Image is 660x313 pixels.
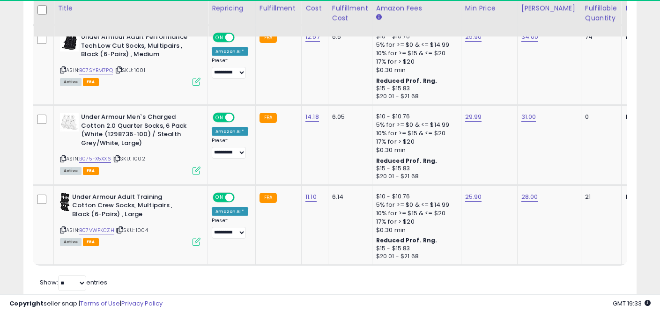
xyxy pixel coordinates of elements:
div: 74 [585,33,614,41]
div: ASIN: [60,193,200,245]
a: B075FX5XX6 [79,155,111,163]
div: ASIN: [60,33,200,85]
div: 0 [585,113,614,121]
div: $15 - $15.83 [376,245,454,253]
div: $10 - $10.76 [376,193,454,201]
div: 21 [585,193,614,201]
a: Privacy Policy [121,299,163,308]
div: 10% for >= $15 & <= $20 [376,209,454,218]
small: FBA [260,33,277,43]
div: $0.30 min [376,146,454,154]
span: Show: entries [40,278,107,287]
div: $0.30 min [376,226,454,234]
div: $10 - $10.76 [376,113,454,121]
b: Under Armour Adult Performance Tech Low Cut Socks, Multipairs , Black (6-Pairs) , Medium [81,33,195,61]
span: | SKU: 1004 [116,226,148,234]
span: All listings currently available for purchase on Amazon [60,167,82,175]
div: 6.14 [332,193,365,201]
div: Preset: [212,58,248,79]
div: 5% for >= $0 & <= $14.99 [376,201,454,209]
small: FBA [260,113,277,123]
div: $0.30 min [376,66,454,74]
a: 25.90 [465,32,482,42]
div: Cost [305,3,324,13]
small: FBA [260,193,277,203]
span: OFF [233,194,248,202]
div: $20.01 - $21.68 [376,93,454,101]
small: Amazon Fees. [376,13,382,22]
div: Preset: [212,138,248,159]
span: OFF [233,114,248,122]
span: ON [214,194,225,202]
span: | SKU: 1002 [112,155,145,162]
div: $20.01 - $21.68 [376,173,454,181]
span: OFF [233,34,248,42]
div: Title [58,3,204,13]
div: 10% for >= $15 & <= $20 [376,129,454,138]
img: 41KAgfjkYdL._SL40_.jpg [60,113,79,131]
div: [PERSON_NAME] [521,3,577,13]
div: Min Price [465,3,513,13]
div: $10 - $10.76 [376,33,454,41]
div: Amazon Fees [376,3,457,13]
span: 2025-09-9 19:33 GMT [613,299,651,308]
div: 5% for >= $0 & <= $14.99 [376,121,454,129]
a: 12.67 [305,32,320,42]
a: 28.00 [521,192,538,202]
div: Fulfillment Cost [332,3,368,23]
b: Reduced Prof. Rng. [376,157,438,165]
a: 14.18 [305,112,319,122]
div: 6.05 [332,113,365,121]
div: seller snap | | [9,299,163,308]
a: Terms of Use [80,299,120,308]
a: 29.99 [465,112,482,122]
div: 5% for >= $0 & <= $14.99 [376,41,454,49]
a: B07SYBM7PQ [79,66,113,74]
div: 17% for > $20 [376,58,454,66]
div: Amazon AI * [212,47,248,56]
div: Preset: [212,218,248,239]
div: Repricing [212,3,252,13]
span: | SKU: 1001 [114,66,145,74]
span: All listings currently available for purchase on Amazon [60,78,82,86]
div: Fulfillable Quantity [585,3,617,23]
strong: Copyright [9,299,44,308]
div: ASIN: [60,113,200,174]
a: 11.10 [305,192,317,202]
img: 41Tm8tkMQRL._SL40_.jpg [60,193,70,211]
div: 10% for >= $15 & <= $20 [376,49,454,58]
img: 41-qAeZEaHL._SL40_.jpg [60,33,79,51]
div: Amazon AI * [212,207,248,216]
div: $15 - $15.83 [376,85,454,93]
span: All listings currently available for purchase on Amazon [60,238,82,246]
span: FBA [83,238,99,246]
div: Fulfillment [260,3,297,13]
span: FBA [83,167,99,175]
div: 17% for > $20 [376,138,454,146]
span: ON [214,34,225,42]
div: $15 - $15.83 [376,165,454,173]
b: Reduced Prof. Rng. [376,77,438,85]
span: ON [214,114,225,122]
a: 34.00 [521,32,539,42]
b: Under Armour Adult Training Cotton Crew Socks, Multipairs , Black (6-Pairs) , Large [72,193,186,221]
div: 6.6 [332,33,365,41]
div: 17% for > $20 [376,218,454,226]
b: Reduced Prof. Rng. [376,236,438,244]
a: B07VWPKCZH [79,226,114,234]
div: $20.01 - $21.68 [376,253,454,261]
a: 25.90 [465,192,482,202]
div: Amazon AI * [212,127,248,136]
b: Under Armour Men`s Charged Cotton 2.0 Quarter Socks, 6 Pack (White (1298736-100) / Stealth Grey/W... [81,113,195,150]
span: FBA [83,78,99,86]
a: 31.00 [521,112,536,122]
